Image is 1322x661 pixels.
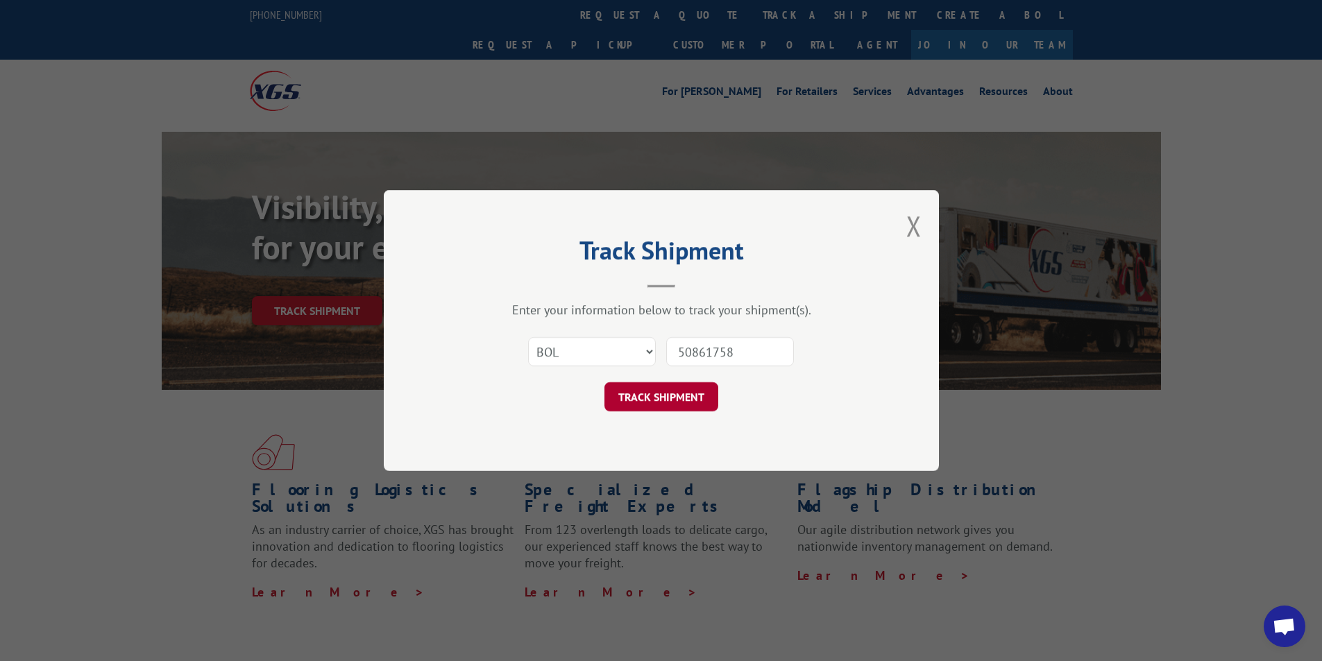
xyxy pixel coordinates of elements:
[906,207,922,244] button: Close modal
[666,337,794,366] input: Number(s)
[453,302,870,318] div: Enter your information below to track your shipment(s).
[453,241,870,267] h2: Track Shipment
[604,382,718,411] button: TRACK SHIPMENT
[1264,606,1305,647] div: Open chat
